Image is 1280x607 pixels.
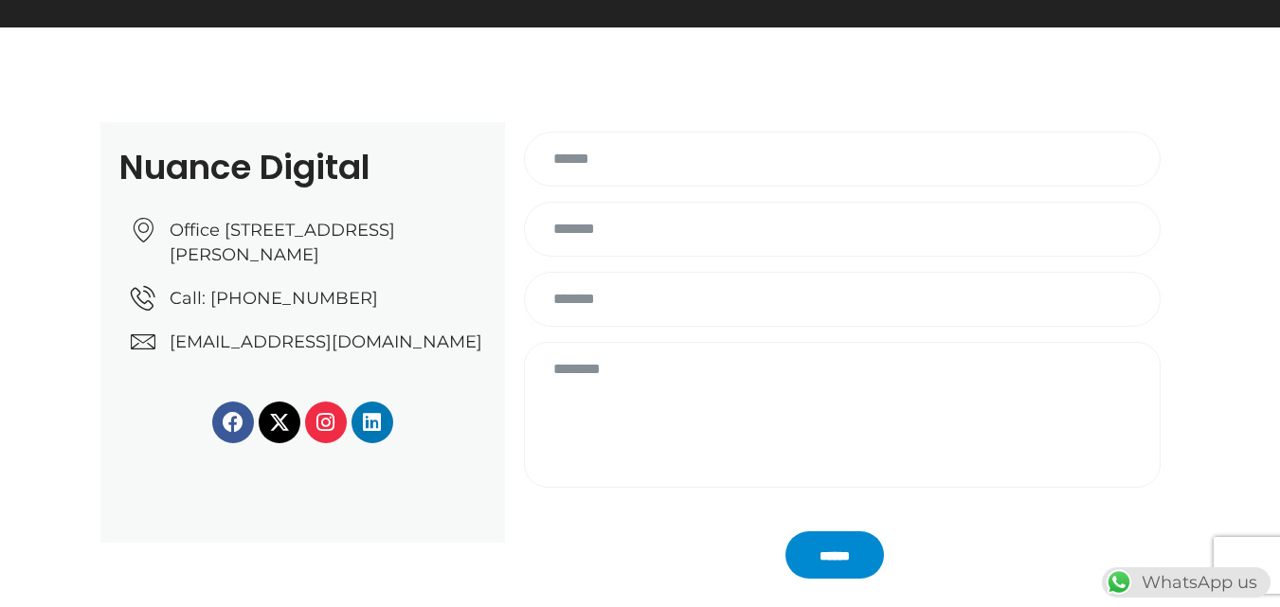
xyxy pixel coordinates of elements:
[131,330,486,354] a: [EMAIL_ADDRESS][DOMAIN_NAME]
[119,151,486,185] h2: Nuance Digital
[514,132,1171,533] form: Contact form
[165,218,486,267] span: Office [STREET_ADDRESS][PERSON_NAME]
[131,286,486,311] a: Call: [PHONE_NUMBER]
[165,330,482,354] span: [EMAIL_ADDRESS][DOMAIN_NAME]
[165,286,378,311] span: Call: [PHONE_NUMBER]
[131,218,486,267] a: Office [STREET_ADDRESS][PERSON_NAME]
[1104,567,1134,598] img: WhatsApp
[1102,567,1271,598] div: WhatsApp us
[1102,572,1271,593] a: WhatsAppWhatsApp us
